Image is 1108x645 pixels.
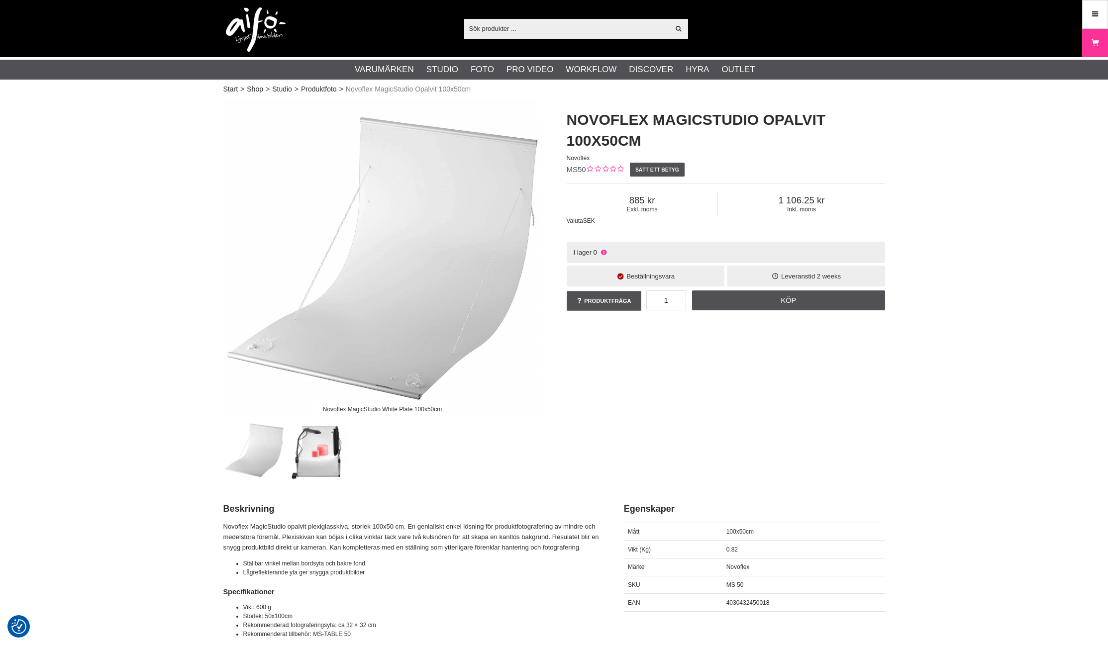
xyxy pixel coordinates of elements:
[726,581,744,588] span: MS 50
[628,599,640,606] span: EAN
[464,21,670,36] input: Sök produkter ...
[240,84,244,94] span: >
[692,290,885,310] a: Köp
[726,599,770,606] span: 4030432450018
[226,7,286,52] img: logo.png
[346,84,471,94] span: Novoflex MagicStudio Opalvit 100x50cm
[600,249,607,256] i: Ej i lager
[272,84,292,94] a: Studio
[567,217,583,224] span: Valuta
[566,63,616,76] a: Workflow
[243,621,599,630] li: Rekommenderad fotograferingsyta: ca 32 × 32 cm
[567,109,885,151] h1: Novoflex MagicStudio Opalvit 100x50cm
[243,630,599,639] li: Rekommenderat tillbehör: MS-TABLE 50
[567,155,590,162] span: Novoflex
[718,195,885,206] span: 1 106.25
[288,420,348,480] img: Exempel på produktfotografering
[594,249,597,256] span: 0
[223,587,599,597] h4: Specifikationer
[586,165,623,175] div: Kundbetyg: 0
[721,63,755,76] a: Outlet
[247,84,263,94] a: Shop
[471,63,494,76] a: Foto
[567,195,718,206] span: 885
[243,603,599,612] li: Vikt: 600 g
[629,63,673,76] a: Discover
[628,546,651,553] span: Vikt (Kg)
[314,400,450,418] div: Novoflex MagicStudio White Plate 100x50cm
[243,559,599,568] li: Ställbar vinkel mellan bordsyta och bakre fond
[339,84,343,94] span: >
[781,273,815,280] span: Leveranstid
[624,503,885,515] h2: Egenskaper
[718,206,885,213] span: Inkl. moms
[301,84,337,94] a: Produktfoto
[726,546,738,553] span: 0.82
[223,503,599,515] h2: Beskrivning
[426,63,458,76] a: Studio
[243,568,599,577] li: Lågreflekterande yta ger snygga produktbilder
[583,217,595,224] span: SEK
[266,84,270,94] span: >
[243,612,599,621] li: Storlek: 50x100cm
[11,619,26,634] img: Revisit consent button
[626,273,675,280] span: Beställningsvara
[223,522,599,553] p: Novoflex MagicStudio opalvit plexiglasskiva, storlek 100x50 cm. En genialiskt enkel lösning för p...
[573,249,592,256] span: I lager
[506,63,553,76] a: Pro Video
[355,63,414,76] a: Varumärken
[567,291,641,311] a: Produktfråga
[567,206,718,213] span: Exkl. moms
[686,63,709,76] a: Hyra
[295,84,299,94] span: >
[223,84,238,94] a: Start
[224,420,284,480] img: Novoflex MagicStudio White Plate 100x50cm
[567,165,586,174] span: MS50
[726,563,750,570] span: Novoflex
[223,99,542,418] img: Novoflex MagicStudio White Plate 100x50cm
[628,528,639,535] span: Mått
[630,163,685,177] a: Sätt ett betyg
[726,528,754,535] span: 100x50cm
[11,618,26,636] button: Samtyckesinställningar
[628,563,644,570] span: Märke
[817,273,841,280] span: 2 weeks
[628,581,640,588] span: SKU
